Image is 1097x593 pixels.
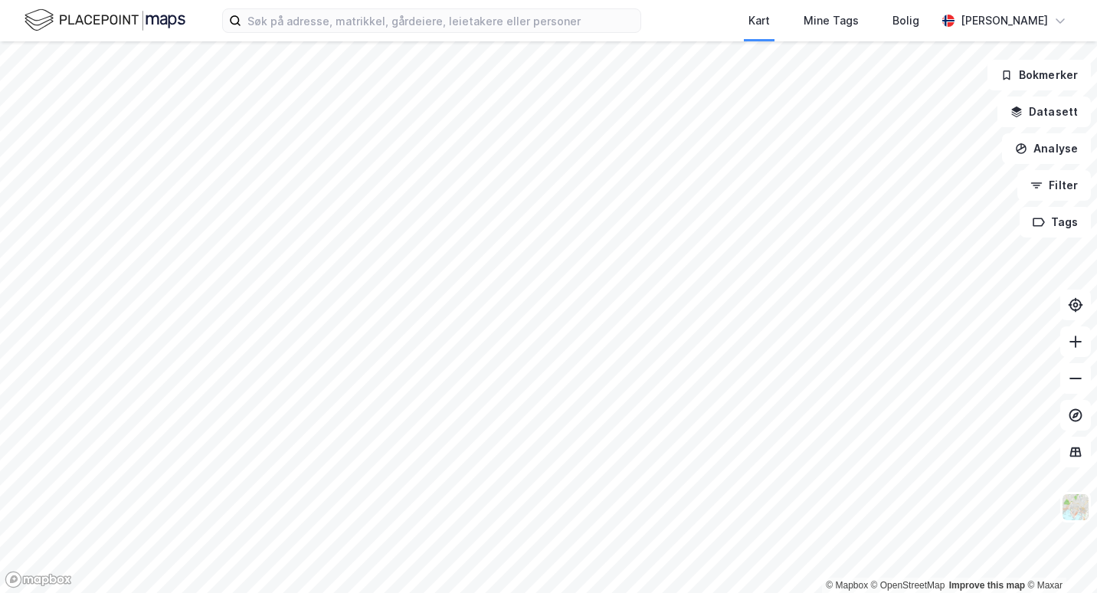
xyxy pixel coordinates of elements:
input: Søk på adresse, matrikkel, gårdeiere, leietakere eller personer [241,9,640,32]
div: Bolig [892,11,919,30]
img: Z [1061,493,1090,522]
div: [PERSON_NAME] [961,11,1048,30]
iframe: Chat Widget [1020,519,1097,593]
button: Tags [1020,207,1091,238]
a: Mapbox [826,580,868,591]
a: Improve this map [949,580,1025,591]
div: Mine Tags [804,11,859,30]
a: OpenStreetMap [871,580,945,591]
button: Datasett [997,97,1091,127]
div: Kart [748,11,770,30]
button: Filter [1017,170,1091,201]
button: Analyse [1002,133,1091,164]
a: Mapbox homepage [5,571,72,588]
button: Bokmerker [987,60,1091,90]
img: logo.f888ab2527a4732fd821a326f86c7f29.svg [25,7,185,34]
